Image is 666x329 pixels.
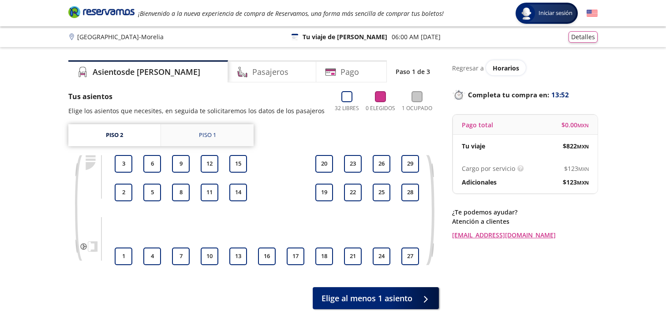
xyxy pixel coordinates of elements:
button: 3 [115,155,132,173]
button: 23 [344,155,362,173]
span: 13:52 [551,90,569,100]
small: MXN [577,143,589,150]
button: Elige al menos 1 asiento [313,287,439,309]
button: 8 [172,184,190,201]
button: 26 [373,155,390,173]
button: 11 [201,184,218,201]
button: 9 [172,155,190,173]
p: 06:00 AM [DATE] [392,32,441,41]
button: 28 [401,184,419,201]
button: 10 [201,248,218,265]
button: 16 [258,248,276,265]
button: 24 [373,248,390,265]
p: 32 Libres [335,104,359,112]
button: English [587,8,598,19]
span: $ 123 [564,164,589,173]
button: 18 [315,248,333,265]
button: 27 [401,248,419,265]
button: 13 [229,248,247,265]
p: Paso 1 de 3 [396,67,430,76]
i: Brand Logo [68,5,135,18]
button: 7 [172,248,190,265]
span: $ 822 [563,141,589,151]
h4: Pago [340,66,359,78]
p: 0 Elegidos [366,104,395,112]
button: 21 [344,248,362,265]
p: Elige los asientos que necesites, en seguida te solicitaremos los datos de los pasajeros [68,106,325,115]
button: 6 [143,155,161,173]
button: 2 [115,184,132,201]
button: 5 [143,184,161,201]
button: 22 [344,184,362,201]
p: Tu viaje de [PERSON_NAME] [303,32,387,41]
span: Horarios [493,64,519,72]
button: 4 [143,248,161,265]
h4: Asientos de [PERSON_NAME] [93,66,200,78]
button: 12 [201,155,218,173]
a: Piso 1 [161,124,254,146]
p: Tu viaje [462,141,485,151]
small: MXN [577,179,589,186]
div: Piso 1 [199,131,216,140]
p: Tus asientos [68,91,325,102]
p: Atención a clientes [452,217,598,226]
button: 15 [229,155,247,173]
p: Cargo por servicio [462,164,515,173]
p: Adicionales [462,177,497,187]
button: 17 [287,248,304,265]
button: 20 [315,155,333,173]
p: Pago total [462,120,493,129]
button: Detalles [569,31,598,43]
p: Completa tu compra en : [452,89,598,101]
a: Piso 2 [68,124,161,146]
button: 25 [373,184,390,201]
small: MXN [578,166,589,172]
h4: Pasajeros [252,66,288,78]
div: Regresar a ver horarios [452,60,598,75]
button: 29 [401,155,419,173]
small: MXN [577,122,589,129]
button: 1 [115,248,132,265]
span: $ 123 [563,177,589,187]
span: $ 0.00 [561,120,589,129]
a: Brand Logo [68,5,135,21]
button: 19 [315,184,333,201]
span: Elige al menos 1 asiento [322,292,412,304]
em: ¡Bienvenido a la nueva experiencia de compra de Reservamos, una forma más sencilla de comprar tus... [138,9,444,18]
p: 1 Ocupado [402,104,432,112]
p: Regresar a [452,63,484,73]
p: [GEOGRAPHIC_DATA] - Morelia [77,32,164,41]
button: 14 [229,184,247,201]
a: [EMAIL_ADDRESS][DOMAIN_NAME] [452,230,598,240]
p: ¿Te podemos ayudar? [452,207,598,217]
span: Iniciar sesión [535,9,576,18]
